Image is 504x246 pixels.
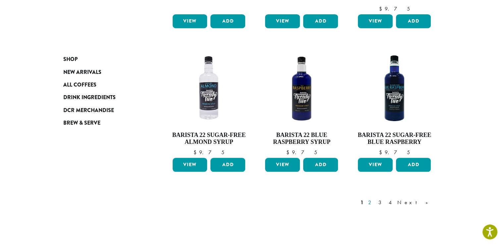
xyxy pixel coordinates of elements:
[63,106,114,115] span: DCR Merchandise
[63,79,143,91] a: All Coffees
[377,199,385,207] a: 3
[171,50,247,155] a: Barista 22 Sugar-Free Almond Syrup $9.75
[396,158,431,172] button: Add
[63,55,78,64] span: Shop
[303,158,338,172] button: Add
[173,14,207,28] a: View
[194,149,224,156] bdi: 9.75
[358,158,393,172] a: View
[63,81,96,89] span: All Coffees
[63,66,143,78] a: New Arrivals
[210,158,245,172] button: Add
[173,158,207,172] a: View
[303,14,338,28] button: Add
[356,50,432,155] a: Barista 22 Sugar-Free Blue Raspberry $9.75
[63,117,143,129] a: Brew & Serve
[387,199,394,207] a: 4
[263,50,340,126] img: B22-Blue-Raspberry-1200x-300x300.png
[286,149,292,156] span: $
[63,53,143,66] a: Shop
[194,149,199,156] span: $
[356,50,432,126] img: SF-BLUE-RASPBERRY-e1715970249262.png
[367,199,375,207] a: 2
[359,199,365,207] a: 1
[171,50,247,126] img: B22-SF-ALMOND-300x300.png
[263,132,340,146] h4: Barista 22 Blue Raspberry Syrup
[263,50,340,155] a: Barista 22 Blue Raspberry Syrup $9.75
[358,14,393,28] a: View
[63,119,100,127] span: Brew & Serve
[171,132,247,146] h4: Barista 22 Sugar-Free Almond Syrup
[379,5,410,12] bdi: 9.75
[379,149,385,156] span: $
[396,14,431,28] button: Add
[396,199,434,207] a: Next »
[63,93,116,102] span: Drink Ingredients
[265,14,300,28] a: View
[210,14,245,28] button: Add
[379,5,385,12] span: $
[63,104,143,117] a: DCR Merchandise
[356,132,432,146] h4: Barista 22 Sugar-Free Blue Raspberry
[265,158,300,172] a: View
[63,91,143,104] a: Drink Ingredients
[63,68,101,77] span: New Arrivals
[379,149,410,156] bdi: 9.75
[286,149,317,156] bdi: 9.75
